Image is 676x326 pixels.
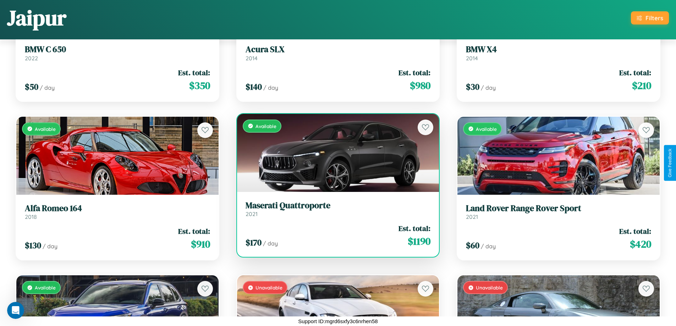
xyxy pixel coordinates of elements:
[466,239,479,251] span: $ 60
[410,78,430,93] span: $ 980
[263,84,278,91] span: / day
[25,203,210,214] h3: Alfa Romeo 164
[466,203,651,221] a: Land Rover Range Rover Sport2021
[632,78,651,93] span: $ 210
[246,200,431,211] h3: Maserati Quattroporte
[466,44,651,62] a: BMW X42014
[25,239,41,251] span: $ 130
[619,226,651,236] span: Est. total:
[246,44,431,55] h3: Acura SLX
[466,44,651,55] h3: BMW X4
[25,55,38,62] span: 2022
[178,67,210,78] span: Est. total:
[476,284,503,291] span: Unavailable
[246,55,258,62] span: 2014
[178,226,210,236] span: Est. total:
[408,234,430,248] span: $ 1190
[466,203,651,214] h3: Land Rover Range Rover Sport
[246,210,258,217] span: 2021
[189,78,210,93] span: $ 350
[476,126,497,132] span: Available
[35,284,56,291] span: Available
[399,67,430,78] span: Est. total:
[7,3,66,32] h1: Jaipur
[298,316,378,326] p: Support ID: mgrd6sxfy3c6nrhen58
[255,123,276,129] span: Available
[466,81,479,93] span: $ 30
[399,223,430,233] span: Est. total:
[630,237,651,251] span: $ 420
[40,84,55,91] span: / day
[25,81,38,93] span: $ 50
[466,213,478,220] span: 2021
[263,240,278,247] span: / day
[645,14,663,22] div: Filters
[25,44,210,55] h3: BMW C 650
[25,203,210,221] a: Alfa Romeo 1642018
[481,243,496,250] span: / day
[246,200,431,218] a: Maserati Quattroporte2021
[7,302,24,319] iframe: Intercom live chat
[191,237,210,251] span: $ 910
[25,44,210,62] a: BMW C 6502022
[619,67,651,78] span: Est. total:
[667,149,672,177] div: Give Feedback
[255,284,282,291] span: Unavailable
[246,44,431,62] a: Acura SLX2014
[246,81,262,93] span: $ 140
[631,11,669,24] button: Filters
[25,213,37,220] span: 2018
[43,243,57,250] span: / day
[481,84,496,91] span: / day
[246,237,262,248] span: $ 170
[466,55,478,62] span: 2014
[35,126,56,132] span: Available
